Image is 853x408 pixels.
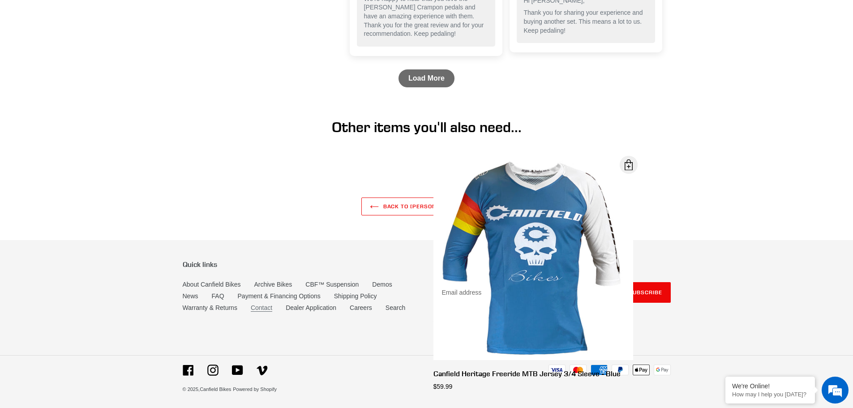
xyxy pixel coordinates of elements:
button: Subscribe [620,282,671,303]
a: News [183,292,198,300]
p: Quick links [183,260,420,269]
a: Demos [372,281,392,288]
textarea: Type your message and hit 'Enter' [4,245,171,276]
a: Canfield Bikes [200,387,231,392]
a: Search [386,304,405,311]
div: Minimize live chat window [147,4,168,26]
a: Powered by Shopify [233,387,277,392]
a: Back to [PERSON_NAME] PEDALS [361,198,492,215]
div: Chat with us now [60,50,164,62]
a: Dealer Application [286,304,336,311]
div: We're Online! [732,382,808,390]
a: CBF™ Suspension [305,281,359,288]
a: Shipping Policy [334,292,377,300]
a: Careers [350,304,372,311]
small: © 2025, [183,387,231,392]
a: Warranty & Returns [183,304,237,311]
a: Contact [251,304,272,312]
a: Archive Bikes [254,281,292,288]
a: Load More [399,69,454,87]
p: Thank you for sharing your experience and buying another set. This means a lot to us. Keep pedaling! [524,9,648,35]
h1: Other items you'll also need... [183,119,671,136]
span: Subscribe [629,289,662,296]
div: Navigation go back [10,49,23,63]
a: FAQ [212,292,224,300]
img: d_696896380_company_1647369064580_696896380 [29,45,51,67]
a: Canfield Heritage Freeride MTB Jersey 3/4 Sleeve - Blue $59.99 Open Dialog Canfield Heritage Free... [433,160,633,391]
p: How may I help you today? [732,391,808,398]
a: About Canfield Bikes [183,281,241,288]
span: We're online! [52,113,124,203]
a: Payment & Financing Options [238,292,321,300]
